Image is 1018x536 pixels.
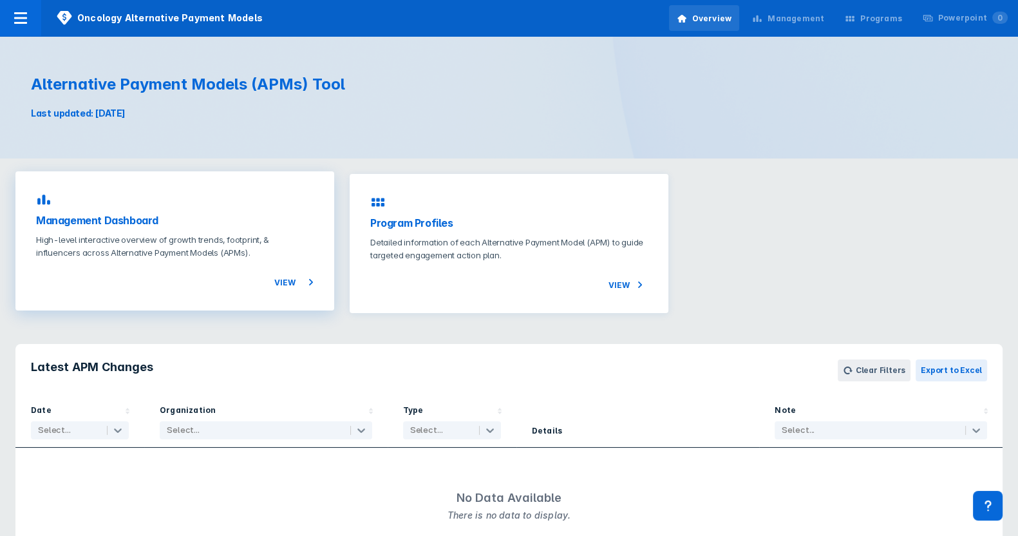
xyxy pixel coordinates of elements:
[775,405,796,419] div: Note
[768,13,824,24] div: Management
[532,425,744,437] div: Details
[973,491,1003,521] div: Contact Support
[144,397,388,448] div: Sort
[692,13,732,24] div: Overview
[759,397,1003,448] div: Sort
[455,489,563,507] div: No Data Available
[370,215,648,231] h3: Program Profiles
[370,236,648,262] p: Detailed information of each Alternative Payment Model (APM) to guide targeted engagement action ...
[838,359,910,381] button: Clear Filters
[446,507,572,524] span: There is no data to display.
[31,405,52,419] div: Date
[837,5,910,31] a: Programs
[15,171,334,311] a: Management DashboardHigh-level interactive overview of growth trends, footprint, & influencers ac...
[36,233,314,259] p: High-level interactive overview of growth trends, footprint, & influencers across Alternative Pay...
[388,397,516,448] div: Sort
[31,75,494,94] h1: Alternative Payment Models (APMs) Tool
[403,405,424,419] div: Type
[36,213,314,228] h3: Management Dashboard
[860,13,902,24] div: Programs
[350,174,668,313] a: Program ProfilesDetailed information of each Alternative Payment Model (APM) to guide targeted en...
[916,359,987,381] button: Export to Excel
[31,107,494,120] div: Last updated: [DATE]
[274,274,314,290] span: View
[669,5,740,31] a: Overview
[992,12,1008,24] span: 0
[608,277,648,292] span: View
[15,397,144,448] div: Sort
[938,12,1008,24] div: Powerpoint
[31,359,153,375] h3: Latest APM Changes
[160,405,216,419] div: Organization
[744,5,832,31] a: Management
